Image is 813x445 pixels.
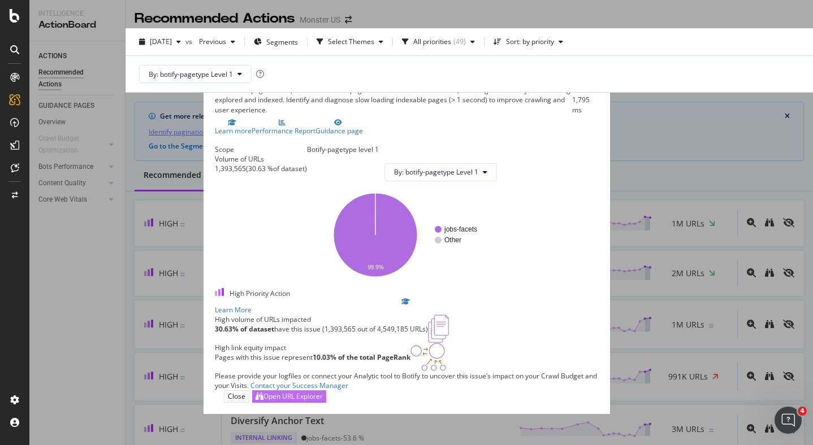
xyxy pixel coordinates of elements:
[246,164,307,173] div: ( 30.63 % of dataset )
[149,69,233,79] span: By: botify-pagetype Level 1
[215,324,428,334] p: have this issue (1,393,565 out of 4,549,185 URLs)
[150,37,172,46] span: 2025 Aug. 3rd
[266,37,298,47] span: Segments
[215,154,307,164] div: Volume of URLs
[185,37,194,46] span: vs
[444,225,477,233] text: jobs-facets
[428,315,449,343] img: e5DMFwAAAABJRU5ErkJggg==
[204,45,610,414] div: modal
[572,95,599,114] div: 1,795 ms
[307,145,506,154] div: Botify-pagetype level 1
[215,352,410,362] p: Pages with this issue represent
[215,145,307,154] div: Scope
[215,371,599,390] div: Please provide your logfiles or connect your Analytic tool to Botify to uncover this issue’s impa...
[506,38,554,45] div: Sort: by priority
[215,298,599,315] a: Learn More
[215,315,428,324] div: High volume of URLs impacted
[215,305,599,315] div: Learn More
[215,343,410,352] div: High link equity impact
[228,391,245,401] div: Close
[315,126,363,136] div: Guidance page
[252,119,315,136] a: Performance Report
[367,264,383,271] text: 99.9%
[249,381,348,390] a: Contact your Success Manager
[316,190,497,279] svg: A chart.
[394,167,478,177] span: By: botify-pagetype Level 1
[410,343,446,371] img: DDxVyA23.png
[215,164,246,173] div: 1,393,565
[775,407,802,434] iframe: Intercom live chat
[252,390,326,402] button: Open URL Explorer
[453,38,466,45] div: ( 49 )
[252,126,315,136] div: Performance Report
[798,407,807,416] span: 4
[328,38,374,45] div: Select Themes
[224,390,249,402] button: Close
[215,119,252,136] a: Learn more
[384,163,497,181] button: By: botify-pagetype Level 1
[230,289,290,298] span: High Priority Action
[444,236,461,244] text: Other
[194,37,226,46] span: Previous
[413,38,451,45] div: All priorities
[313,352,410,362] strong: 10.03% of the total PageRank
[263,391,323,401] div: Open URL Explorer
[315,119,363,136] a: Guidance page
[215,324,274,334] strong: 30.63% of dataset
[215,126,252,136] div: Learn more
